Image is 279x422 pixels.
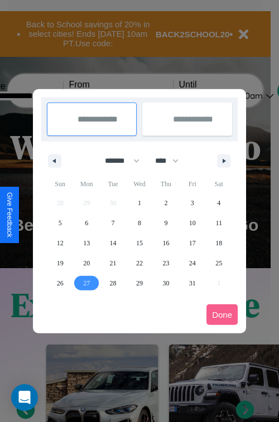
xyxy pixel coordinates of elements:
button: 10 [179,213,205,233]
span: 14 [110,233,117,253]
span: Sun [47,175,73,193]
button: 25 [206,253,232,273]
button: 20 [73,253,99,273]
button: 18 [206,233,232,253]
button: 8 [126,213,152,233]
span: Sat [206,175,232,193]
span: 12 [57,233,64,253]
span: 20 [83,253,90,273]
span: 31 [189,273,196,293]
span: 8 [138,213,141,233]
button: 19 [47,253,73,273]
button: 15 [126,233,152,253]
button: 13 [73,233,99,253]
button: 9 [153,213,179,233]
button: 12 [47,233,73,253]
span: 27 [83,273,90,293]
span: Mon [73,175,99,193]
span: 4 [217,193,220,213]
span: 30 [162,273,169,293]
button: 31 [179,273,205,293]
span: 16 [162,233,169,253]
span: Fri [179,175,205,193]
span: 7 [112,213,115,233]
button: 4 [206,193,232,213]
span: 1 [138,193,141,213]
span: 2 [164,193,167,213]
span: 10 [189,213,196,233]
span: 15 [136,233,143,253]
button: 29 [126,273,152,293]
span: 17 [189,233,196,253]
button: 27 [73,273,99,293]
button: 26 [47,273,73,293]
span: 19 [57,253,64,273]
span: Tue [100,175,126,193]
span: 23 [162,253,169,273]
span: 9 [164,213,167,233]
button: 5 [47,213,73,233]
span: 28 [110,273,117,293]
span: 11 [215,213,222,233]
span: 21 [110,253,117,273]
span: 13 [83,233,90,253]
span: 5 [59,213,62,233]
span: Wed [126,175,152,193]
span: 24 [189,253,196,273]
button: Done [206,304,238,325]
button: 3 [179,193,205,213]
button: 1 [126,193,152,213]
button: 21 [100,253,126,273]
span: 22 [136,253,143,273]
div: Give Feedback [6,192,13,237]
button: 6 [73,213,99,233]
span: 18 [215,233,222,253]
span: Thu [153,175,179,193]
button: 28 [100,273,126,293]
button: 11 [206,213,232,233]
button: 22 [126,253,152,273]
span: 3 [191,193,194,213]
button: 30 [153,273,179,293]
button: 16 [153,233,179,253]
div: Open Intercom Messenger [11,384,38,411]
button: 2 [153,193,179,213]
span: 29 [136,273,143,293]
span: 26 [57,273,64,293]
button: 23 [153,253,179,273]
button: 7 [100,213,126,233]
span: 25 [215,253,222,273]
button: 14 [100,233,126,253]
button: 24 [179,253,205,273]
button: 17 [179,233,205,253]
span: 6 [85,213,88,233]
